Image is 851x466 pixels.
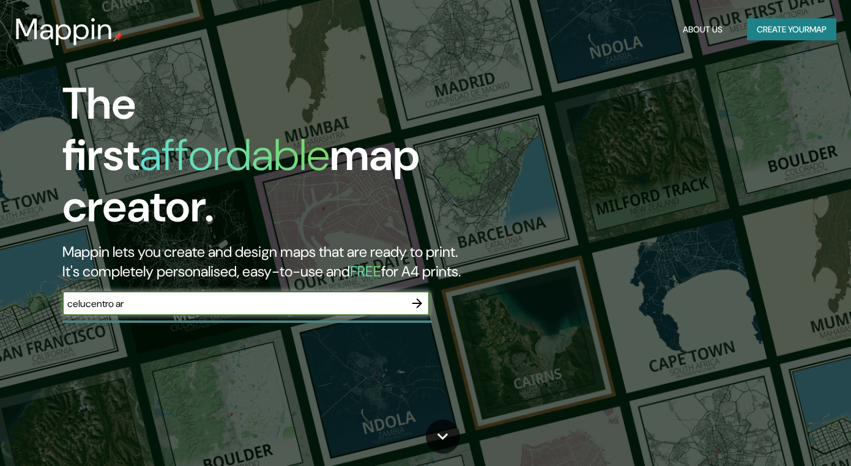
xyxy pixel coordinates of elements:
input: Choose your favourite place [62,297,405,311]
button: Create yourmap [747,18,836,41]
iframe: Help widget launcher [742,418,838,453]
h1: affordable [139,127,330,183]
h2: Mappin lets you create and design maps that are ready to print. It's completely personalised, eas... [62,242,488,281]
h3: Mappin [15,12,113,46]
img: mappin-pin [113,32,123,42]
button: About Us [678,18,727,41]
h5: FREE [350,262,381,281]
h1: The first map creator. [62,78,488,242]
